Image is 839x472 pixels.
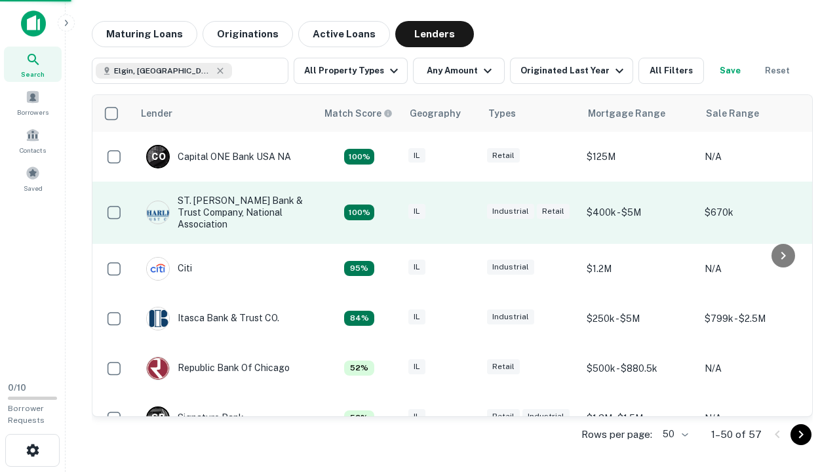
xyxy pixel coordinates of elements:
img: picture [147,307,169,330]
button: Lenders [395,21,474,47]
div: Capitalize uses an advanced AI algorithm to match your search with the best lender. The match sco... [344,261,374,277]
td: $125M [580,132,698,182]
td: $1.2M [580,244,698,294]
td: $400k - $5M [580,182,698,244]
td: N/A [698,344,816,393]
button: Go to next page [790,424,811,445]
span: 0 / 10 [8,383,26,393]
span: Borrowers [17,107,49,117]
div: IL [408,148,425,163]
div: 50 [657,425,690,444]
td: $670k [698,182,816,244]
a: Borrowers [4,85,62,120]
button: Originated Last Year [510,58,633,84]
div: Industrial [487,309,534,324]
button: Any Amount [413,58,505,84]
div: Capitalize uses an advanced AI algorithm to match your search with the best lender. The match sco... [344,205,374,220]
button: Maturing Loans [92,21,197,47]
img: picture [147,258,169,280]
h6: Match Score [324,106,390,121]
div: Capitalize uses an advanced AI algorithm to match your search with the best lender. The match sco... [344,361,374,376]
div: Retail [487,359,520,374]
td: $799k - $2.5M [698,294,816,344]
th: Sale Range [698,95,816,132]
div: Industrial [487,204,534,219]
td: $250k - $5M [580,294,698,344]
div: Capitalize uses an advanced AI algorithm to match your search with the best lender. The match sco... [344,311,374,326]
div: Retail [487,148,520,163]
div: Itasca Bank & Trust CO. [146,307,279,330]
iframe: Chat Widget [773,367,839,430]
div: Types [488,106,516,121]
span: Contacts [20,145,46,155]
div: Capitalize uses an advanced AI algorithm to match your search with the best lender. The match sco... [344,149,374,165]
div: IL [408,309,425,324]
div: Retail [487,409,520,424]
p: S B [151,411,165,425]
a: Saved [4,161,62,196]
button: All Filters [638,58,704,84]
th: Types [480,95,580,132]
div: IL [408,204,425,219]
a: Search [4,47,62,82]
span: Elgin, [GEOGRAPHIC_DATA], [GEOGRAPHIC_DATA] [114,65,212,77]
a: Contacts [4,123,62,158]
td: $500k - $880.5k [580,344,698,393]
div: Lender [141,106,172,121]
p: C O [151,150,165,164]
div: Industrial [487,260,534,275]
p: Rows per page: [581,427,652,442]
img: picture [147,357,169,380]
button: Active Loans [298,21,390,47]
div: Capitalize uses an advanced AI algorithm to match your search with the best lender. The match sco... [324,106,393,121]
td: $1.3M - $1.5M [580,393,698,443]
p: 1–50 of 57 [711,427,762,442]
button: All Property Types [294,58,408,84]
div: Geography [410,106,461,121]
div: Signature Bank [146,406,244,430]
td: N/A [698,393,816,443]
div: Originated Last Year [520,63,627,79]
div: Mortgage Range [588,106,665,121]
img: capitalize-icon.png [21,10,46,37]
th: Capitalize uses an advanced AI algorithm to match your search with the best lender. The match sco... [317,95,402,132]
div: IL [408,359,425,374]
td: N/A [698,132,816,182]
span: Borrower Requests [8,404,45,425]
th: Lender [133,95,317,132]
div: Sale Range [706,106,759,121]
th: Mortgage Range [580,95,698,132]
div: IL [408,409,425,424]
div: Capital ONE Bank USA NA [146,145,291,168]
div: Retail [537,204,570,219]
div: Republic Bank Of Chicago [146,357,290,380]
button: Originations [203,21,293,47]
span: Search [21,69,45,79]
button: Reset [756,58,798,84]
span: Saved [24,183,43,193]
div: Industrial [522,409,570,424]
div: IL [408,260,425,275]
button: Save your search to get updates of matches that match your search criteria. [709,58,751,84]
td: N/A [698,244,816,294]
div: ST. [PERSON_NAME] Bank & Trust Company, National Association [146,195,303,231]
div: Citi [146,257,192,281]
div: Capitalize uses an advanced AI algorithm to match your search with the best lender. The match sco... [344,410,374,426]
th: Geography [402,95,480,132]
img: picture [147,201,169,224]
